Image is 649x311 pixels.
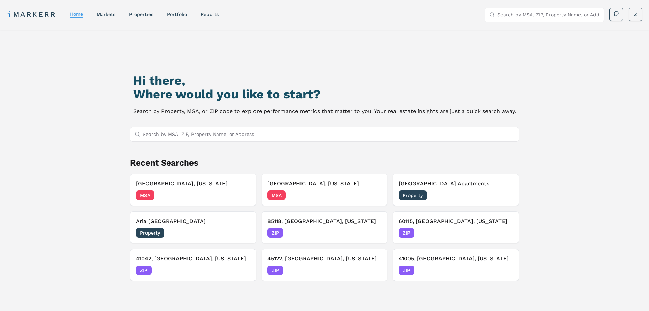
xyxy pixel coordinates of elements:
[399,180,513,188] h3: [GEOGRAPHIC_DATA] Apartments
[262,249,388,281] button: 45122, [GEOGRAPHIC_DATA], [US_STATE]ZIP[DATE]
[267,266,283,275] span: ZIP
[629,8,642,21] button: Z
[133,74,516,87] h1: Hi there,
[366,267,382,274] span: [DATE]
[393,174,519,206] button: [GEOGRAPHIC_DATA] ApartmentsProperty[DATE]
[235,229,250,236] span: [DATE]
[267,190,286,200] span: MSA
[201,12,219,17] a: reports
[497,8,600,22] input: Search by MSA, ZIP, Property Name, or Address
[97,12,115,17] a: markets
[235,267,250,274] span: [DATE]
[634,11,637,18] span: Z
[136,266,152,275] span: ZIP
[130,211,256,243] button: Aria [GEOGRAPHIC_DATA]Property[DATE]
[399,217,513,225] h3: 60115, [GEOGRAPHIC_DATA], [US_STATE]
[133,107,516,116] p: Search by Property, MSA, or ZIP code to explore performance metrics that matter to you. Your real...
[136,255,250,263] h3: 41042, [GEOGRAPHIC_DATA], [US_STATE]
[133,87,516,101] h2: Where would you like to start?
[267,228,283,238] span: ZIP
[167,12,187,17] a: Portfolio
[399,266,414,275] span: ZIP
[130,249,256,281] button: 41042, [GEOGRAPHIC_DATA], [US_STATE]ZIP[DATE]
[267,180,382,188] h3: [GEOGRAPHIC_DATA], [US_STATE]
[136,217,250,225] h3: Aria [GEOGRAPHIC_DATA]
[70,11,83,17] a: home
[7,10,56,19] a: MARKERR
[267,217,382,225] h3: 85118, [GEOGRAPHIC_DATA], [US_STATE]
[498,267,513,274] span: [DATE]
[366,192,382,199] span: [DATE]
[136,180,250,188] h3: [GEOGRAPHIC_DATA], [US_STATE]
[136,228,164,238] span: Property
[399,228,414,238] span: ZIP
[498,192,513,199] span: [DATE]
[366,229,382,236] span: [DATE]
[393,211,519,243] button: 60115, [GEOGRAPHIC_DATA], [US_STATE]ZIP[DATE]
[235,192,250,199] span: [DATE]
[143,127,515,141] input: Search by MSA, ZIP, Property Name, or Address
[130,157,519,168] h2: Recent Searches
[393,249,519,281] button: 41005, [GEOGRAPHIC_DATA], [US_STATE]ZIP[DATE]
[399,190,427,200] span: Property
[267,255,382,263] h3: 45122, [GEOGRAPHIC_DATA], [US_STATE]
[262,174,388,206] button: [GEOGRAPHIC_DATA], [US_STATE]MSA[DATE]
[399,255,513,263] h3: 41005, [GEOGRAPHIC_DATA], [US_STATE]
[136,190,154,200] span: MSA
[498,229,513,236] span: [DATE]
[129,12,153,17] a: properties
[130,174,256,206] button: [GEOGRAPHIC_DATA], [US_STATE]MSA[DATE]
[262,211,388,243] button: 85118, [GEOGRAPHIC_DATA], [US_STATE]ZIP[DATE]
